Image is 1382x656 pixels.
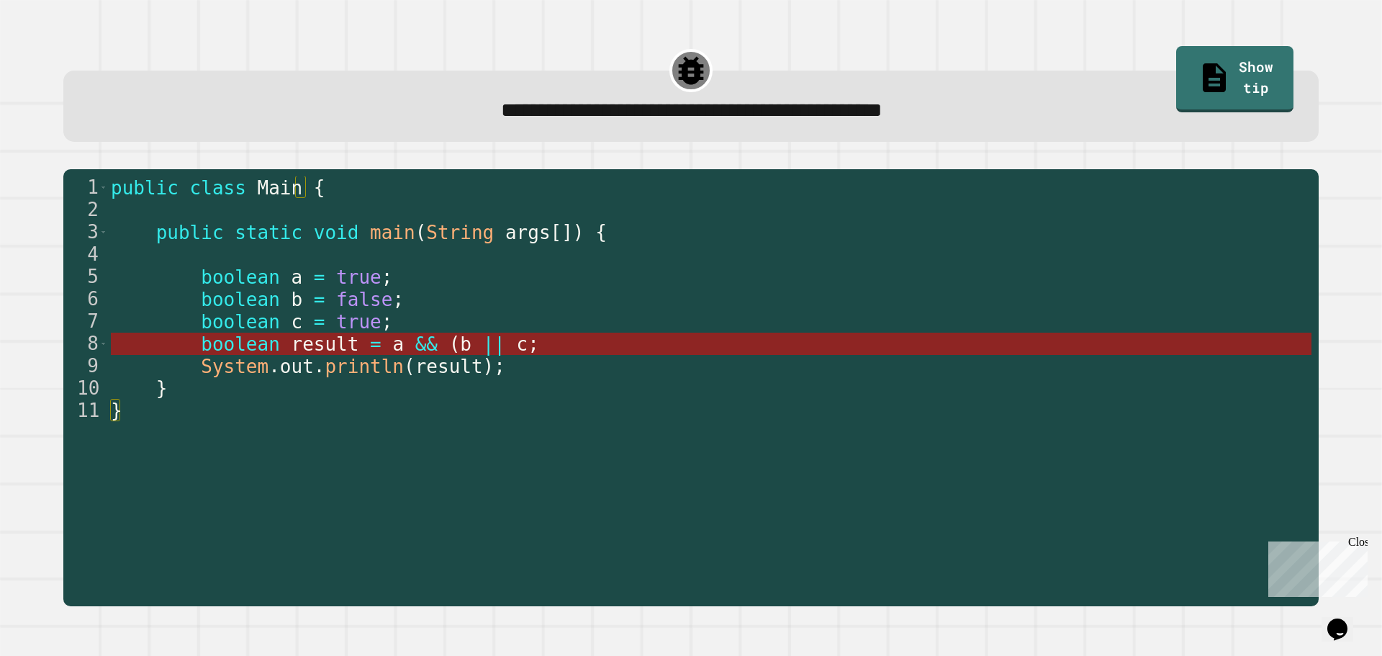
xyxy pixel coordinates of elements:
[336,311,381,333] span: true
[201,289,280,310] span: boolean
[370,222,415,243] span: main
[291,311,302,333] span: c
[201,266,280,288] span: boolean
[155,222,223,243] span: public
[370,333,381,355] span: =
[63,333,108,355] div: 8
[189,177,245,199] span: class
[99,176,107,199] span: Toggle code folding, rows 1 through 11
[325,356,404,377] span: println
[1176,46,1293,112] a: Show tip
[99,333,107,355] span: Toggle code folding, row 8
[291,266,302,288] span: a
[201,311,280,333] span: boolean
[63,288,108,310] div: 6
[392,333,404,355] span: a
[6,6,99,91] div: Chat with us now!Close
[313,289,325,310] span: =
[291,333,358,355] span: result
[313,266,325,288] span: =
[63,176,108,199] div: 1
[63,221,108,243] div: 3
[313,311,325,333] span: =
[1263,536,1368,597] iframe: chat widget
[460,333,471,355] span: b
[415,356,482,377] span: result
[415,333,437,355] span: &&
[99,221,107,243] span: Toggle code folding, rows 3 through 10
[63,400,108,422] div: 11
[63,243,108,266] div: 4
[201,356,268,377] span: System
[63,377,108,400] div: 10
[235,222,302,243] span: static
[63,310,108,333] div: 7
[111,177,179,199] span: public
[201,333,280,355] span: boolean
[336,289,392,310] span: false
[426,222,494,243] span: String
[482,333,505,355] span: ||
[313,222,358,243] span: void
[505,222,551,243] span: args
[63,355,108,377] div: 9
[336,266,381,288] span: true
[291,289,302,310] span: b
[516,333,528,355] span: c
[63,199,108,221] div: 2
[1322,598,1368,642] iframe: chat widget
[63,266,108,288] div: 5
[279,356,313,377] span: out
[257,177,302,199] span: Main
